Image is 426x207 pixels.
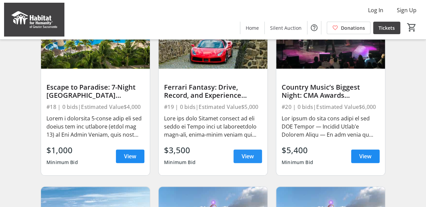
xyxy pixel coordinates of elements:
[282,156,313,168] div: Minimum Bid
[406,21,418,33] button: Cart
[164,114,262,139] div: Lore ips dolo Sitamet consect ad eli seddo ei Tempo inci ut laboreetdolo magn-ali, enima-minim ve...
[116,149,144,163] a: View
[270,24,302,31] span: Silent Auction
[327,22,370,34] a: Donations
[341,24,365,31] span: Donations
[368,6,383,14] span: Log In
[164,156,196,168] div: Minimum Bid
[164,83,262,99] div: Ferrari Fantasy: Drive, Record, and Experience Magic in [GEOGRAPHIC_DATA]
[46,102,144,112] div: #18 | 0 bids | Estimated Value $4,000
[46,114,144,139] div: Lorem i dolorsita 5-conse adip eli sed doeius tem inc utlabore (etdol mag 13) al Eni Admin Veniam...
[4,3,64,37] img: Habitat for Humanity of Greater Sacramento's Logo
[307,21,321,34] button: Help
[363,5,389,16] button: Log In
[391,5,422,16] button: Sign Up
[282,102,380,112] div: #20 | 0 bids | Estimated Value $6,000
[373,22,400,34] a: Tickets
[164,144,196,156] div: $3,500
[124,152,136,160] span: View
[265,22,307,34] a: Silent Auction
[46,83,144,99] div: Escape to Paradise: 7-Night [GEOGRAPHIC_DATA] Getaway for Two Adults + Two Children
[379,24,395,31] span: Tickets
[46,144,78,156] div: $1,000
[46,156,78,168] div: Minimum Bid
[242,152,254,160] span: View
[164,102,262,112] div: #19 | 0 bids | Estimated Value $5,000
[282,144,313,156] div: $5,400
[240,22,264,34] a: Home
[359,152,371,160] span: View
[351,149,380,163] a: View
[234,149,262,163] a: View
[282,83,380,99] div: Country Music’s Biggest Night: CMA Awards Experience in [GEOGRAPHIC_DATA] for Two
[246,24,259,31] span: Home
[397,6,417,14] span: Sign Up
[282,114,380,139] div: Lor ipsum do sita cons adipi el sed DOE Tempor — Incidid Utlab’e Dolorem Aliqu — En adm venia qu ...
